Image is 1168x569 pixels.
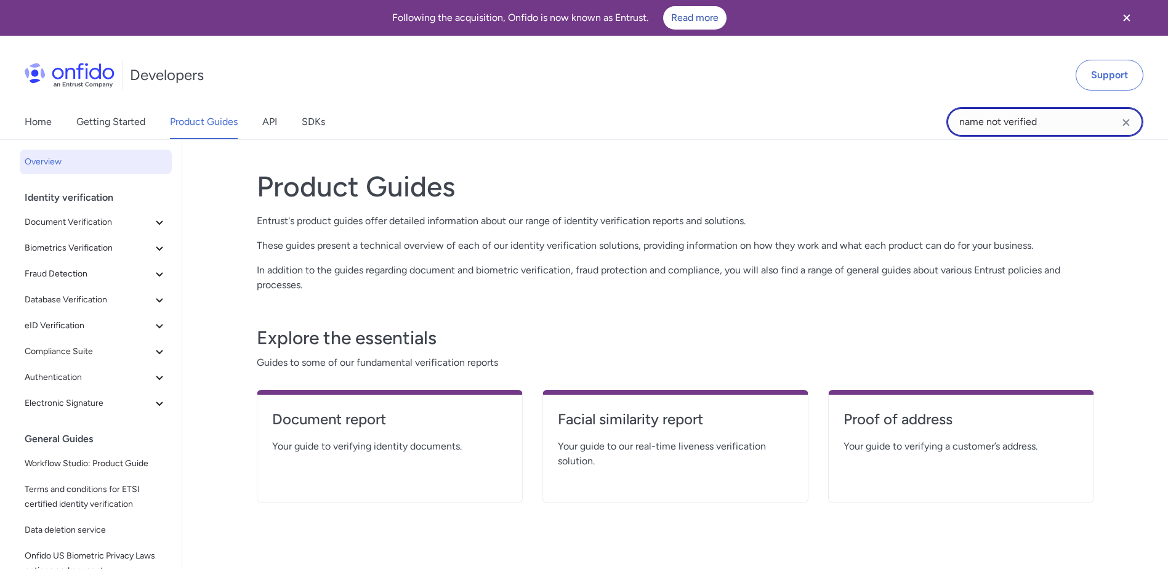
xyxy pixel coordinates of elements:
[25,185,177,210] div: Identity verification
[20,236,172,260] button: Biometrics Verification
[272,410,507,439] a: Document report
[25,344,152,359] span: Compliance Suite
[130,65,204,85] h1: Developers
[170,105,238,139] a: Product Guides
[20,339,172,364] button: Compliance Suite
[1104,2,1150,33] button: Close banner
[257,326,1094,350] h3: Explore the essentials
[20,210,172,235] button: Document Verification
[302,105,325,139] a: SDKs
[844,439,1079,454] span: Your guide to verifying a customer’s address.
[20,313,172,338] button: eID Verification
[25,63,115,87] img: Onfido Logo
[262,105,277,139] a: API
[20,288,172,312] button: Database Verification
[844,410,1079,429] h4: Proof of address
[76,105,145,139] a: Getting Started
[20,262,172,286] button: Fraud Detection
[257,355,1094,370] span: Guides to some of our fundamental verification reports
[663,6,727,30] a: Read more
[1119,10,1134,25] svg: Close banner
[25,215,152,230] span: Document Verification
[844,410,1079,439] a: Proof of address
[257,238,1094,253] p: These guides present a technical overview of each of our identity verification solutions, providi...
[25,523,167,538] span: Data deletion service
[1119,115,1134,130] svg: Clear search field button
[20,150,172,174] a: Overview
[20,518,172,543] a: Data deletion service
[25,482,167,512] span: Terms and conditions for ETSI certified identity verification
[25,105,52,139] a: Home
[25,293,152,307] span: Database Verification
[558,410,793,429] h4: Facial similarity report
[257,169,1094,204] h1: Product Guides
[25,456,167,471] span: Workflow Studio: Product Guide
[272,439,507,454] span: Your guide to verifying identity documents.
[25,427,177,451] div: General Guides
[20,391,172,416] button: Electronic Signature
[25,318,152,333] span: eID Verification
[558,439,793,469] span: Your guide to our real-time liveness verification solution.
[272,410,507,429] h4: Document report
[558,410,793,439] a: Facial similarity report
[15,6,1104,30] div: Following the acquisition, Onfido is now known as Entrust.
[20,365,172,390] button: Authentication
[25,370,152,385] span: Authentication
[20,477,172,517] a: Terms and conditions for ETSI certified identity verification
[25,267,152,281] span: Fraud Detection
[20,451,172,476] a: Workflow Studio: Product Guide
[25,241,152,256] span: Biometrics Verification
[946,107,1143,137] input: Onfido search input field
[257,263,1094,293] p: In addition to the guides regarding document and biometric verification, fraud protection and com...
[25,155,167,169] span: Overview
[257,214,1094,228] p: Entrust's product guides offer detailed information about our range of identity verification repo...
[1076,60,1143,91] a: Support
[25,396,152,411] span: Electronic Signature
